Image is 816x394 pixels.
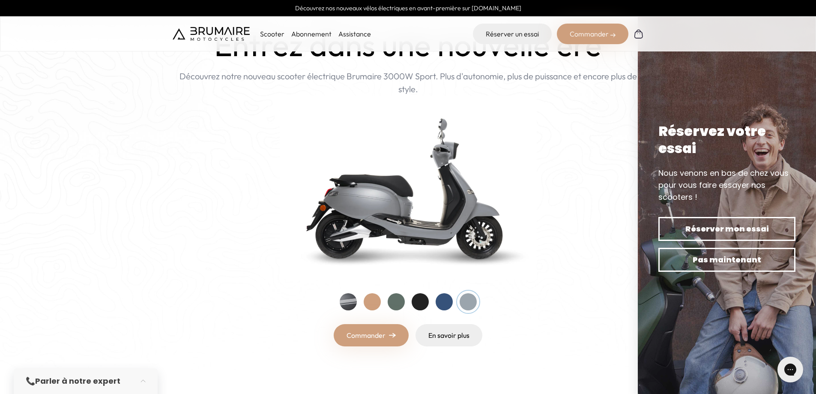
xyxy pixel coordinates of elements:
[338,30,371,38] a: Assistance
[173,27,250,41] img: Brumaire Motocycles
[610,33,616,38] img: right-arrow-2.png
[389,333,396,338] img: right-arrow.png
[291,30,332,38] a: Abonnement
[334,324,409,346] a: Commander
[415,324,482,346] a: En savoir plus
[214,27,602,63] h1: Entrez dans une nouvelle ère
[557,24,628,44] div: Commander
[173,70,644,96] p: Découvrez notre nouveau scooter électrique Brumaire 3000W Sport. Plus d'autonomie, plus de puissa...
[634,29,644,39] img: Panier
[260,29,284,39] p: Scooter
[473,24,552,44] a: Réserver un essai
[773,354,807,385] iframe: Gorgias live chat messenger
